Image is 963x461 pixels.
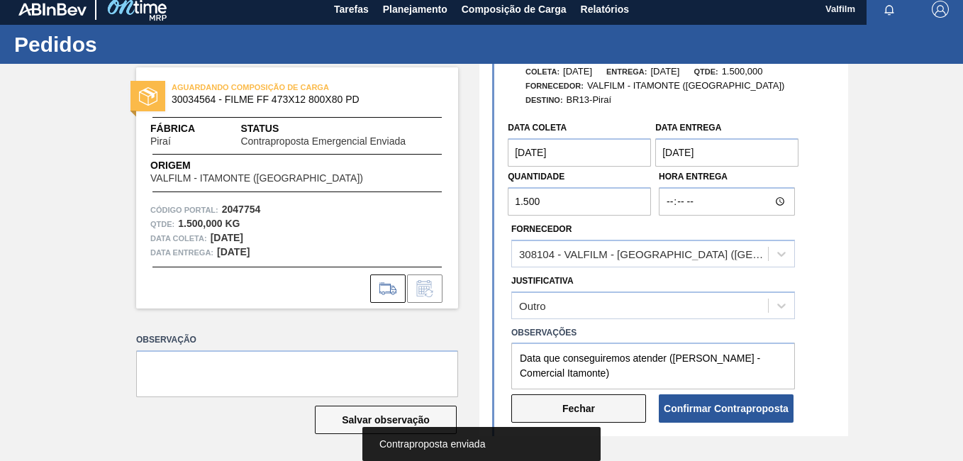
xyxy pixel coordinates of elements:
[379,438,485,450] span: Contraproposta enviada
[150,231,207,245] span: Data coleta:
[315,406,457,434] button: Salvar observação
[722,66,763,77] span: 1.500,000
[519,248,769,260] div: 308104 - VALFILM - [GEOGRAPHIC_DATA] ([GEOGRAPHIC_DATA])
[694,67,718,76] span: Qtde:
[150,121,216,136] span: Fábrica
[240,121,444,136] span: Status
[511,343,795,389] textarea: Data que conseguiremos atender ([PERSON_NAME] - Comercial Itamonte)
[172,94,429,105] span: 30034564 - FILME FF 473X12 800X80 PD
[240,136,406,147] span: Contraproposta Emergencial Enviada
[334,1,369,18] span: Tarefas
[139,87,157,106] img: status
[511,394,646,423] button: Fechar
[511,276,574,286] label: Justificativa
[14,36,266,52] h1: Pedidos
[659,394,794,423] button: Confirmar Contraproposta
[563,66,592,77] span: [DATE]
[508,172,564,182] label: Quantidade
[655,138,798,167] input: dd/mm/yyyy
[519,299,546,311] div: Outro
[587,80,785,91] span: VALFILM - ITAMONTE ([GEOGRAPHIC_DATA])
[932,1,949,18] img: Logout
[383,1,447,18] span: Planejamento
[150,203,218,217] span: Código Portal:
[150,217,174,231] span: Qtde :
[525,67,560,76] span: Coleta:
[18,3,87,16] img: TNhmsLtSVTkK8tSr43FrP2fwEKptu5GPRR3wAAAABJRU5ErkJggg==
[150,173,363,184] span: VALFILM - ITAMONTE ([GEOGRAPHIC_DATA])
[462,1,567,18] span: Composição de Carga
[508,138,651,167] input: dd/mm/yyyy
[172,80,370,94] span: AGUARDANDO COMPOSIÇÃO DE CARGA
[370,274,406,303] div: Ir para Composição de Carga
[211,232,243,243] strong: [DATE]
[178,218,240,229] strong: 1.500,000 KG
[581,1,629,18] span: Relatórios
[222,204,261,215] strong: 2047754
[567,94,612,105] span: BR13-Piraí
[525,96,563,104] span: Destino:
[511,323,795,343] label: Observações
[217,246,250,257] strong: [DATE]
[150,136,171,147] span: Piraí
[136,330,458,350] label: Observação
[606,67,647,76] span: Entrega:
[655,123,721,133] label: Data Entrega
[407,274,442,303] div: Informar alteração no pedido
[150,158,403,173] span: Origem
[508,123,567,133] label: Data coleta
[659,167,795,187] label: Hora Entrega
[525,82,584,90] span: Fornecedor:
[650,66,679,77] span: [DATE]
[150,245,213,260] span: Data entrega:
[511,224,572,234] label: Fornecedor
